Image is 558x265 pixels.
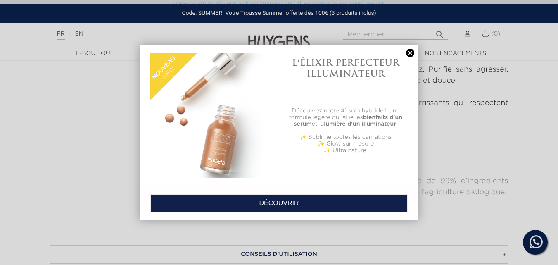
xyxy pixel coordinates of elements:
[294,115,402,127] b: bienfaits d'un sérum
[150,194,408,212] a: DÉCOUVRIR
[283,57,408,79] h1: L'ÉLIXIR PERFECTEUR ILLUMINATEUR
[324,121,396,127] b: lumière d'un illuminateur
[283,147,408,154] p: ✨ Ultra naturel
[283,107,408,127] p: Découvrez notre #1 soin hybride ! Une formule légère qui allie les et la .
[283,141,408,147] p: ✨ Glow sur mesure
[283,134,408,141] p: ✨ Sublime toutes les carnations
